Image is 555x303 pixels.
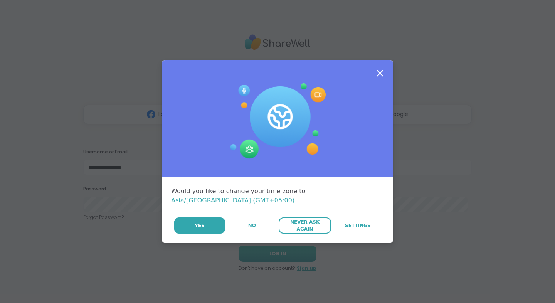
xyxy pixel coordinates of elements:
[229,83,326,159] img: Session Experience
[195,222,205,229] span: Yes
[345,222,371,229] span: Settings
[279,217,331,234] button: Never Ask Again
[283,219,327,232] span: Never Ask Again
[171,197,294,204] span: Asia/[GEOGRAPHIC_DATA] (GMT+05:00)
[248,222,256,229] span: No
[226,217,278,234] button: No
[174,217,225,234] button: Yes
[171,187,384,205] div: Would you like to change your time zone to
[332,217,384,234] a: Settings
